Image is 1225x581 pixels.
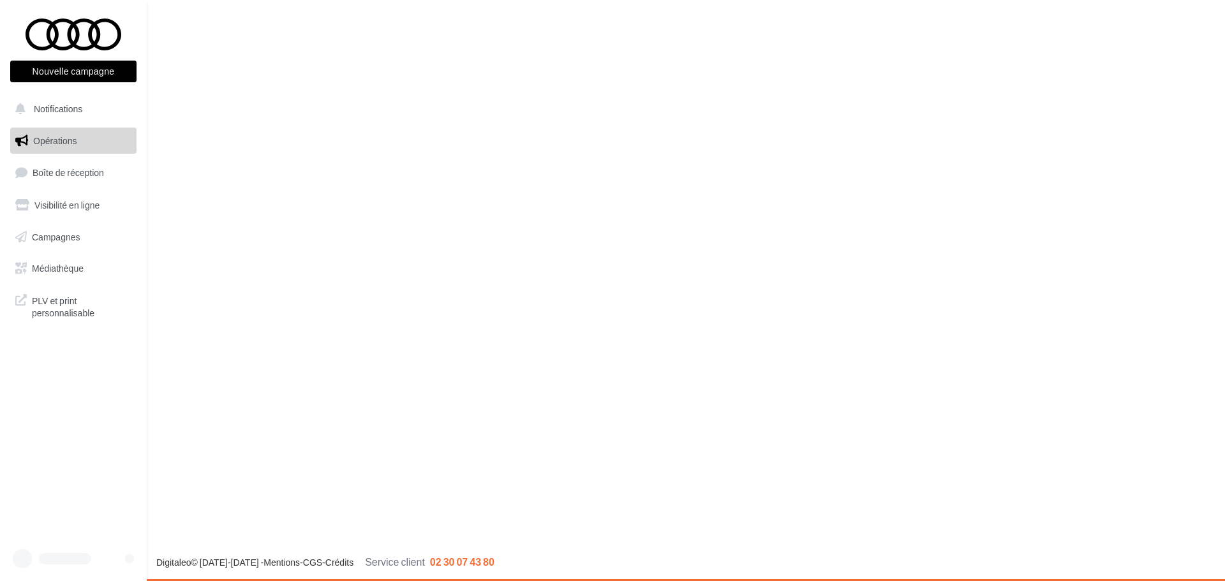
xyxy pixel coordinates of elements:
a: Campagnes [8,224,139,251]
span: Notifications [34,103,82,114]
span: Campagnes [32,231,80,242]
a: Mentions [264,557,300,568]
a: Boîte de réception [8,159,139,186]
span: Boîte de réception [33,167,104,178]
a: Crédits [325,557,353,568]
span: 02 30 07 43 80 [430,555,494,568]
a: Visibilité en ligne [8,192,139,219]
a: Digitaleo [156,557,191,568]
span: Médiathèque [32,263,84,274]
span: Service client [365,555,425,568]
a: Opérations [8,128,139,154]
button: Nouvelle campagne [10,61,137,82]
span: Opérations [33,135,77,146]
span: PLV et print personnalisable [32,292,131,320]
a: Médiathèque [8,255,139,282]
a: PLV et print personnalisable [8,287,139,325]
span: Visibilité en ligne [34,200,100,210]
span: © [DATE]-[DATE] - - - [156,557,494,568]
a: CGS [303,557,322,568]
button: Notifications [8,96,134,122]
